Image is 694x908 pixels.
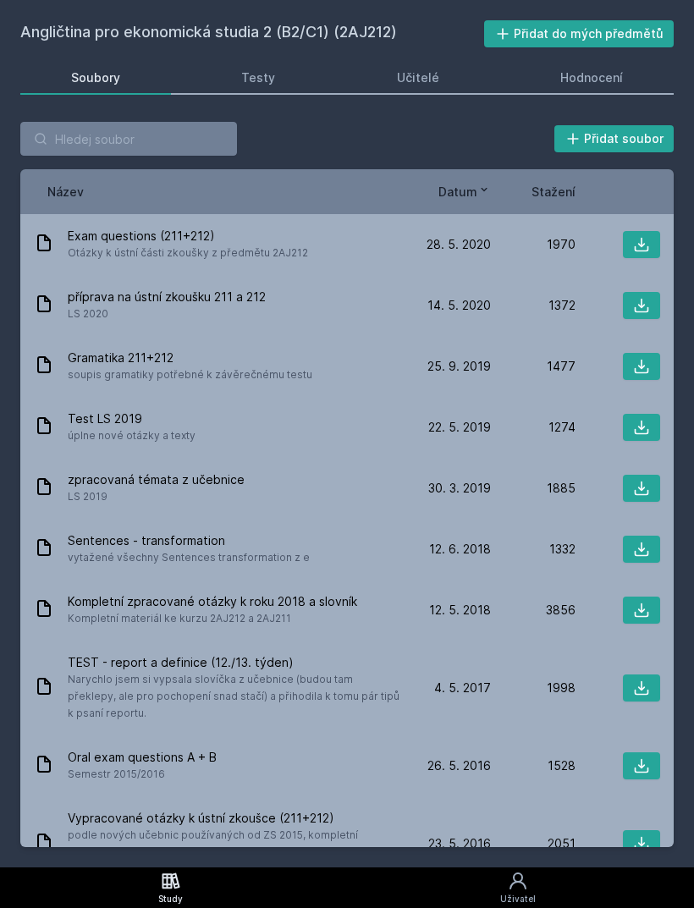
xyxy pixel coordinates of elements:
[434,680,491,696] span: 4. 5. 2017
[20,61,171,95] a: Soubory
[491,541,576,558] div: 1332
[429,541,491,558] span: 12. 6. 2018
[510,61,675,95] a: Hodnocení
[500,893,536,905] div: Uživatel
[438,183,477,201] span: Datum
[68,549,310,566] span: vytažené všechny Sentences transformation z e
[241,69,275,86] div: Testy
[68,228,308,245] span: Exam questions (211+212)
[427,236,491,253] span: 28. 5. 2020
[68,410,196,427] span: Test LS 2019
[491,480,576,497] div: 1885
[491,602,576,619] div: 3856
[428,419,491,436] span: 22. 5. 2019
[68,245,308,261] span: Otázky k ústní části zkoušky z předmětu 2AJ212
[428,480,491,497] span: 30. 3. 2019
[191,61,327,95] a: Testy
[428,835,491,852] span: 23. 5. 2016
[68,766,217,783] span: Semestr 2015/2016
[68,471,245,488] span: zpracovaná témata z učebnice
[158,893,183,905] div: Study
[491,297,576,314] div: 1372
[68,349,312,366] span: Gramatika 211+212
[71,69,120,86] div: Soubory
[491,757,576,774] div: 1528
[560,69,623,86] div: Hodnocení
[491,835,576,852] div: 2051
[68,749,217,766] span: Oral exam questions A + B
[68,366,312,383] span: soupis gramatiky potřebné k závěrečnému testu
[554,125,675,152] button: Přidat soubor
[68,289,266,305] span: příprava na ústní zkoušku 211 a 212
[484,20,675,47] button: Přidat do mých předmětů
[491,419,576,436] div: 1274
[532,183,576,201] button: Stažení
[20,20,484,47] h2: Angličtina pro ekonomická studia 2 (B2/C1) (2AJ212)
[68,827,399,878] span: podle nových učebnic používaných od ZS 2015, kompletní vypracované otázky k ústní zkoušce i teore...
[68,671,399,722] span: Narychlo jsem si vypsala slovíčka z učebnice (budou tam překlepy, ale pro pochopení snad stačí) a...
[68,532,310,549] span: Sentences - transformation
[68,610,357,627] span: Kompletní materiál ke kurzu 2AJ212 a 2AJ211
[346,61,490,95] a: Učitelé
[491,358,576,375] div: 1477
[68,427,196,444] span: úplne nové otázky a texty
[68,810,399,827] span: Vypracované otázky k ústní zkoušce (211+212)
[68,488,245,505] span: LS 2019
[429,602,491,619] span: 12. 5. 2018
[68,654,399,671] span: TEST - report a definice (12./13. týden)
[47,183,84,201] button: Název
[427,358,491,375] span: 25. 9. 2019
[397,69,439,86] div: Učitelé
[68,593,357,610] span: Kompletní zpracované otázky k roku 2018 a slovník
[20,122,237,156] input: Hledej soubor
[427,297,491,314] span: 14. 5. 2020
[68,305,266,322] span: LS 2020
[438,183,491,201] button: Datum
[491,680,576,696] div: 1998
[427,757,491,774] span: 26. 5. 2016
[491,236,576,253] div: 1970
